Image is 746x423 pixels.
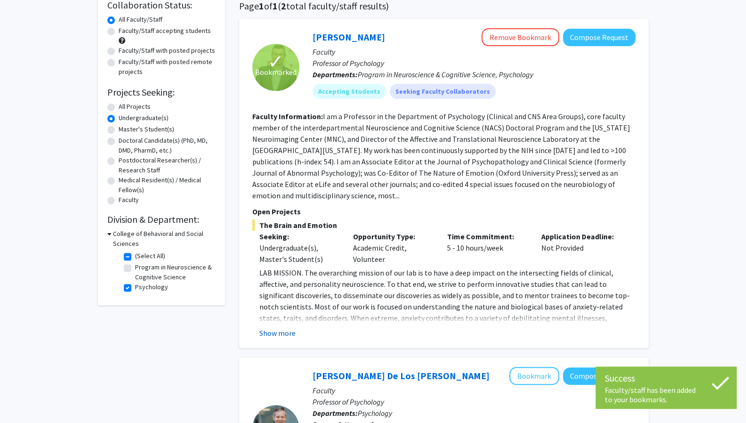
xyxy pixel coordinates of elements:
[252,206,635,217] p: Open Projects
[563,29,635,46] button: Compose Request to Alexander Shackman
[534,231,628,265] div: Not Provided
[107,214,216,225] h2: Division & Department:
[541,231,621,242] p: Application Deadline:
[447,231,527,242] p: Time Commitment:
[313,396,635,407] p: Professor of Psychology
[313,57,635,69] p: Professor of Psychology
[358,408,392,418] span: Psychology
[252,220,635,231] span: The Brain and Emotion
[119,175,216,195] label: Medical Resident(s) / Medical Fellow(s)
[135,262,213,282] label: Program in Neuroscience & Cognitive Science
[255,66,297,78] span: Bookmarked
[7,381,40,416] iframe: Chat
[119,124,174,134] label: Master's Student(s)
[440,231,534,265] div: 5 - 10 hours/week
[605,371,727,385] div: Success
[259,242,339,265] div: Undergraduate(s), Master's Student(s)
[313,84,386,99] mat-chip: Accepting Students
[259,231,339,242] p: Seeking:
[119,113,168,123] label: Undergraduate(s)
[313,385,635,396] p: Faculty
[390,84,496,99] mat-chip: Seeking Faculty Collaborators
[119,57,216,77] label: Faculty/Staff with posted remote projects
[135,282,168,292] label: Psychology
[563,367,635,385] button: Compose Request to Andres De Los Reyes
[119,195,139,205] label: Faculty
[259,327,296,339] button: Show more
[119,15,162,24] label: All Faculty/Staff
[313,70,358,79] b: Departments:
[119,46,215,56] label: Faculty/Staff with posted projects
[119,136,216,155] label: Doctoral Candidate(s) (PhD, MD, DMD, PharmD, etc.)
[313,31,385,43] a: [PERSON_NAME]
[358,70,533,79] span: Program in Neuroscience & Cognitive Science, Psychology
[113,229,216,249] h3: College of Behavioral and Social Sciences
[252,112,630,200] fg-read-more: I am a Professor in the Department of Psychology (Clinical and CNS Area Groups), core faculty mem...
[353,231,433,242] p: Opportunity Type:
[313,408,358,418] b: Departments:
[605,385,727,404] div: Faculty/staff has been added to your bookmarks.
[239,0,649,12] h1: Page of ( total faculty/staff results)
[313,46,635,57] p: Faculty
[481,28,559,46] button: Remove Bookmark
[119,155,216,175] label: Postdoctoral Researcher(s) / Research Staff
[509,367,559,385] button: Add Andres De Los Reyes to Bookmarks
[252,112,323,121] b: Faculty Information:
[119,102,151,112] label: All Projects
[135,251,165,261] label: (Select All)
[268,57,284,66] span: ✓
[313,370,489,382] a: [PERSON_NAME] De Los [PERSON_NAME]
[119,26,211,36] label: Faculty/Staff accepting students
[107,87,216,98] h2: Projects Seeking:
[346,231,440,265] div: Academic Credit, Volunteer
